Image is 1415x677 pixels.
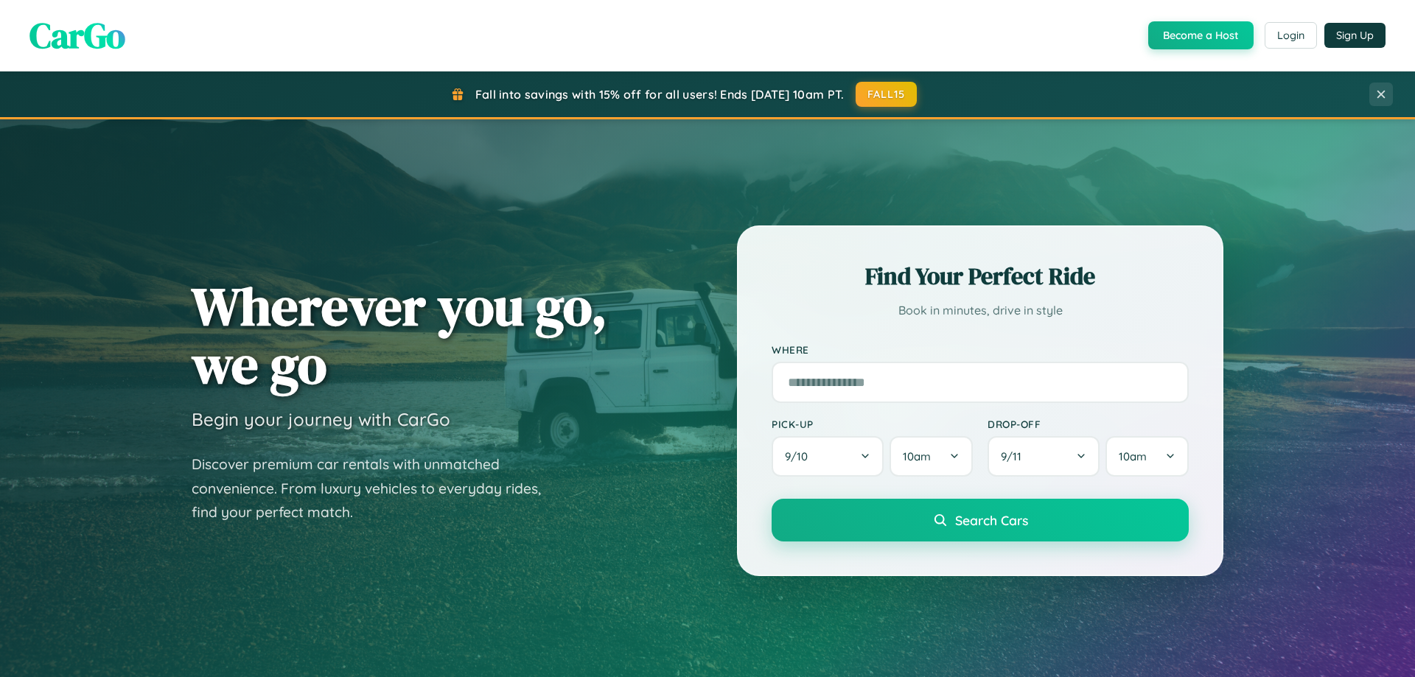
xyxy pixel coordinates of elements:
[192,408,450,430] h3: Begin your journey with CarGo
[856,82,918,107] button: FALL15
[772,343,1189,356] label: Where
[29,11,125,60] span: CarGo
[890,436,973,477] button: 10am
[772,418,973,430] label: Pick-up
[955,512,1028,528] span: Search Cars
[988,436,1100,477] button: 9/11
[903,449,931,463] span: 10am
[192,277,607,393] h1: Wherever you go, we go
[1119,449,1147,463] span: 10am
[1265,22,1317,49] button: Login
[772,260,1189,292] h2: Find Your Perfect Ride
[772,499,1189,541] button: Search Cars
[1105,436,1189,477] button: 10am
[772,300,1189,321] p: Book in minutes, drive in style
[192,452,560,525] p: Discover premium car rentals with unmatched convenience. From luxury vehicles to everyday rides, ...
[1324,23,1386,48] button: Sign Up
[988,418,1189,430] label: Drop-off
[772,436,884,477] button: 9/10
[475,87,845,102] span: Fall into savings with 15% off for all users! Ends [DATE] 10am PT.
[785,449,815,463] span: 9 / 10
[1001,449,1029,463] span: 9 / 11
[1148,21,1254,49] button: Become a Host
